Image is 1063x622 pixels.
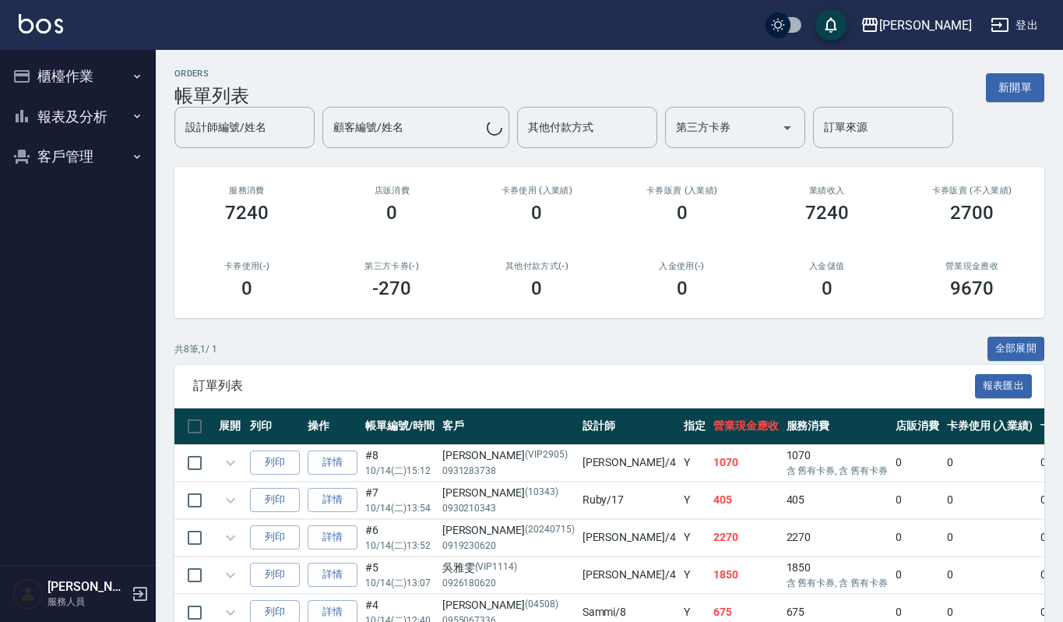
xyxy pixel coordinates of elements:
td: 405 [783,482,892,518]
button: 櫃檯作業 [6,56,150,97]
td: [PERSON_NAME] /4 [579,519,680,556]
div: [PERSON_NAME] [879,16,972,35]
a: 詳情 [308,488,357,512]
button: save [815,9,847,41]
button: 列印 [250,525,300,550]
th: 客戶 [438,408,579,445]
td: 1850 [709,557,783,593]
p: 0919230620 [442,539,575,553]
p: 0926180620 [442,576,575,590]
h3: 0 [386,202,397,224]
p: 10/14 (二) 13:52 [365,539,435,553]
p: 10/14 (二) 13:54 [365,501,435,515]
h2: 卡券販賣 (不入業績) [918,186,1026,196]
img: Person [12,578,44,610]
th: 卡券使用 (入業績) [943,408,1037,445]
h3: -270 [372,277,411,299]
td: 0 [943,519,1037,556]
td: 0 [943,444,1037,481]
button: 登出 [984,11,1044,40]
td: 2270 [783,519,892,556]
p: 0930210343 [442,501,575,515]
td: 0 [943,557,1037,593]
p: (20240715) [525,522,575,539]
td: Y [680,557,709,593]
td: Y [680,444,709,481]
img: Logo [19,14,63,34]
h3: 2700 [950,202,994,224]
p: 10/14 (二) 15:12 [365,464,435,478]
td: [PERSON_NAME] /4 [579,557,680,593]
h3: 0 [531,202,542,224]
td: 0 [892,557,943,593]
td: 0 [943,482,1037,518]
button: 列印 [250,451,300,475]
td: 0 [892,482,943,518]
h3: 9670 [950,277,994,299]
th: 展開 [215,408,246,445]
span: 訂單列表 [193,378,975,394]
td: 0 [892,444,943,481]
td: #7 [361,482,438,518]
h3: 7240 [225,202,269,224]
h3: 7240 [805,202,849,224]
h2: 業績收入 [773,186,881,196]
p: 含 舊有卡券, 含 舊有卡券 [787,576,888,590]
a: 詳情 [308,451,357,475]
h3: 帳單列表 [174,85,249,107]
th: 帳單編號/時間 [361,408,438,445]
td: Ruby /17 [579,482,680,518]
td: 2270 [709,519,783,556]
button: 報表及分析 [6,97,150,137]
h2: 店販消費 [338,186,445,196]
td: Y [680,519,709,556]
td: 1850 [783,557,892,593]
p: (VIP1114) [475,560,518,576]
td: #8 [361,444,438,481]
td: #6 [361,519,438,556]
th: 設計師 [579,408,680,445]
button: 新開單 [986,73,1044,102]
th: 操作 [304,408,361,445]
div: 吳雅雯 [442,560,575,576]
h3: 0 [531,277,542,299]
td: Y [680,482,709,518]
button: 列印 [250,488,300,512]
h2: 其他付款方式(-) [483,261,590,271]
h2: 入金儲值 [773,261,881,271]
td: 405 [709,482,783,518]
h2: 卡券使用(-) [193,261,301,271]
p: 含 舊有卡券, 含 舊有卡券 [787,464,888,478]
h2: 營業現金應收 [918,261,1026,271]
p: (10343) [525,485,558,501]
a: 詳情 [308,525,357,550]
h3: 0 [241,277,252,299]
div: [PERSON_NAME] [442,447,575,464]
h2: 卡券販賣 (入業績) [628,186,735,196]
p: (VIP2905) [525,447,568,464]
td: #5 [361,557,438,593]
td: [PERSON_NAME] /4 [579,444,680,481]
button: 全部展開 [987,337,1045,361]
h2: 卡券使用 (入業績) [483,186,590,196]
h2: ORDERS [174,69,249,79]
p: 10/14 (二) 13:07 [365,576,435,590]
div: [PERSON_NAME] [442,597,575,613]
h5: [PERSON_NAME] [48,579,127,595]
a: 新開單 [986,80,1044,94]
h3: 0 [677,277,688,299]
h2: 第三方卡券(-) [338,261,445,271]
h2: 入金使用(-) [628,261,735,271]
h3: 服務消費 [193,186,301,196]
p: 共 8 筆, 1 / 1 [174,342,217,356]
button: 客戶管理 [6,136,150,177]
div: [PERSON_NAME] [442,485,575,501]
h3: 0 [677,202,688,224]
td: 1070 [709,444,783,481]
th: 指定 [680,408,709,445]
th: 店販消費 [892,408,943,445]
button: 報表匯出 [975,374,1033,398]
th: 列印 [246,408,304,445]
a: 詳情 [308,563,357,587]
button: Open [775,115,800,140]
